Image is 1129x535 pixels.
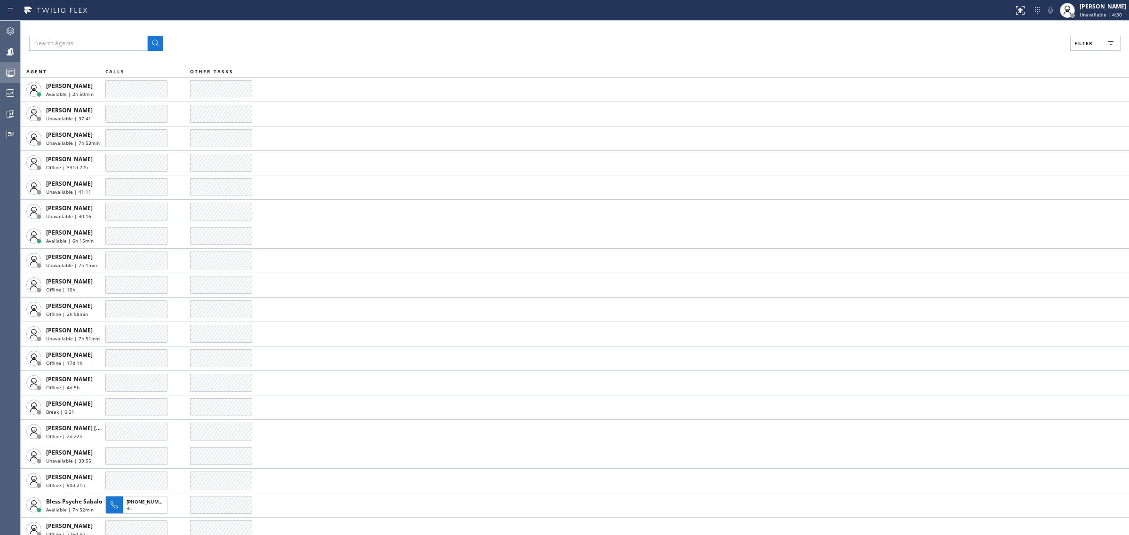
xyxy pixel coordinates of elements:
[46,180,93,188] span: [PERSON_NAME]
[46,400,93,408] span: [PERSON_NAME]
[46,326,93,334] span: [PERSON_NAME]
[1080,11,1122,18] span: Unavailable | 4:30
[46,433,82,440] span: Offline | 2d 22h
[46,277,93,285] span: [PERSON_NAME]
[1070,36,1121,51] button: Filter
[46,384,80,391] span: Offline | 4d 5h
[46,189,91,195] span: Unavailable | 41:11
[46,335,100,342] span: Unavailable | 7h 51min
[46,131,93,139] span: [PERSON_NAME]
[46,213,91,220] span: Unavailable | 30:16
[46,522,93,530] span: [PERSON_NAME]
[46,237,94,244] span: Available | 6h 15min
[46,115,91,122] span: Unavailable | 37:41
[46,360,82,366] span: Offline | 17d 1h
[46,262,97,268] span: Unavailable | 7h 1min
[46,506,94,513] span: Available | 7h 52min
[1074,40,1093,47] span: Filter
[46,253,93,261] span: [PERSON_NAME]
[46,82,93,90] span: [PERSON_NAME]
[46,228,93,236] span: [PERSON_NAME]
[127,505,132,511] span: 3s
[46,473,93,481] span: [PERSON_NAME]
[190,68,233,75] span: OTHER TASKS
[105,68,125,75] span: CALLS
[26,68,47,75] span: AGENT
[46,286,75,293] span: Offline | 10h
[105,493,170,517] button: [PHONE_NUMBER]3s
[29,36,148,51] input: Search Agents
[46,497,102,505] span: Bless Psyche Sabalo
[46,106,93,114] span: [PERSON_NAME]
[1044,4,1057,17] button: Mute
[46,424,141,432] span: [PERSON_NAME] [PERSON_NAME]
[46,448,93,456] span: [PERSON_NAME]
[46,302,93,310] span: [PERSON_NAME]
[46,155,93,163] span: [PERSON_NAME]
[46,91,94,97] span: Available | 2h 50min
[46,457,91,464] span: Unavailable | 39:55
[46,351,93,359] span: [PERSON_NAME]
[46,409,74,415] span: Break | 6:21
[46,204,93,212] span: [PERSON_NAME]
[46,164,88,171] span: Offline | 331d 22h
[46,140,100,146] span: Unavailable | 7h 53min
[46,375,93,383] span: [PERSON_NAME]
[127,498,169,505] span: [PHONE_NUMBER]
[46,482,85,488] span: Offline | 90d 21h
[1080,2,1126,10] div: [PERSON_NAME]
[46,311,88,317] span: Offline | 2h 58min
